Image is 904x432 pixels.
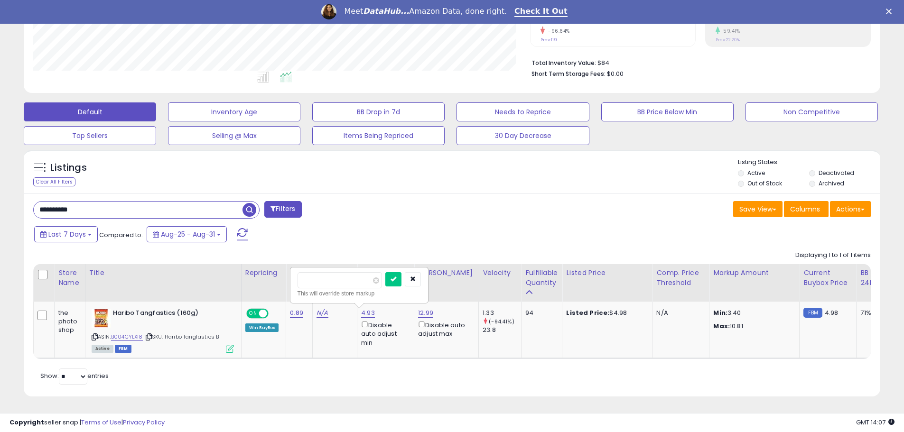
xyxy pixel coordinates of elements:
i: DataHub... [363,7,409,16]
span: Aug-25 - Aug-31 [161,230,215,239]
strong: Min: [713,308,727,317]
div: the photo shop [58,309,78,335]
label: Deactivated [819,169,854,177]
button: Last 7 Days [34,226,98,242]
button: BB Drop in 7d [312,102,445,121]
span: ON [247,310,259,318]
strong: Max: [713,322,730,331]
a: 0.89 [290,308,303,318]
div: Close [886,9,895,14]
div: 94 [525,309,555,317]
p: 10.81 [713,322,792,331]
div: N/A [656,309,702,317]
img: Profile image for Georgie [321,4,336,19]
div: Listed Price [566,268,648,278]
span: FBM [115,345,132,353]
button: Non Competitive [746,102,878,121]
span: $0.00 [607,69,624,78]
a: Check It Out [514,7,568,17]
a: Privacy Policy [123,418,165,427]
button: Aug-25 - Aug-31 [147,226,227,242]
div: Meet Amazon Data, done right. [344,7,507,16]
div: Win BuyBox [245,323,279,332]
div: BB Share 24h. [860,268,895,288]
label: Out of Stock [747,179,782,187]
small: FBM [803,308,822,318]
div: Disable auto adjust max [418,320,471,338]
p: Listing States: [738,158,880,167]
div: 23.8 [483,326,521,334]
div: ASIN: [92,309,234,352]
span: 2025-09-9 14:07 GMT [856,418,895,427]
label: Active [747,169,765,177]
p: 3.40 [713,309,792,317]
button: Filters [264,201,301,218]
div: Store Name [58,268,81,288]
button: Needs to Reprice [457,102,589,121]
div: Markup Amount [713,268,795,278]
div: This will override store markup [298,289,421,298]
button: Columns [784,201,829,217]
span: | SKU: Haribo Tangfastics B [144,333,219,340]
small: -96.64% [545,28,570,35]
button: Default [24,102,156,121]
button: Items Being Repriced [312,126,445,145]
div: Title [89,268,237,278]
li: $84 [531,56,864,68]
label: Archived [819,179,844,187]
div: Comp. Price Threshold [656,268,705,288]
span: Columns [790,204,820,214]
a: 12.99 [418,308,433,318]
span: Compared to: [99,230,143,239]
b: Total Inventory Value: [531,59,596,67]
div: Repricing [245,268,282,278]
b: Listed Price: [566,308,609,317]
button: Selling @ Max [168,126,300,145]
div: $4.98 [566,309,645,317]
button: Top Sellers [24,126,156,145]
a: N/A [317,308,328,318]
div: 1.33 [483,309,521,317]
small: Prev: 22.20% [716,37,740,43]
button: Save View [733,201,783,217]
div: Velocity [483,268,517,278]
img: 61nHAAKWM4L._SL40_.jpg [92,309,111,328]
h5: Listings [50,161,87,175]
div: seller snap | | [9,418,165,427]
small: (-94.41%) [489,318,514,325]
a: Terms of Use [81,418,121,427]
b: Haribo Tangfastics (160g) [113,309,228,320]
div: Clear All Filters [33,177,75,186]
span: All listings currently available for purchase on Amazon [92,345,113,353]
div: Displaying 1 to 1 of 1 items [795,251,871,260]
span: OFF [267,310,282,318]
button: Inventory Age [168,102,300,121]
button: BB Price Below Min [601,102,734,121]
button: 30 Day Decrease [457,126,589,145]
div: Disable auto adjust min [361,320,407,347]
div: Current Buybox Price [803,268,852,288]
small: Prev: 119 [541,37,557,43]
div: Fulfillable Quantity [525,268,558,288]
span: Last 7 Days [48,230,86,239]
span: 4.98 [825,308,839,317]
div: 71% [860,309,892,317]
button: Actions [830,201,871,217]
a: 4.93 [361,308,375,318]
b: Short Term Storage Fees: [531,70,606,78]
a: B004CYLXI8 [111,333,143,341]
small: 59.41% [720,28,740,35]
div: [PERSON_NAME] [418,268,475,278]
strong: Copyright [9,418,44,427]
span: Show: entries [40,371,109,380]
